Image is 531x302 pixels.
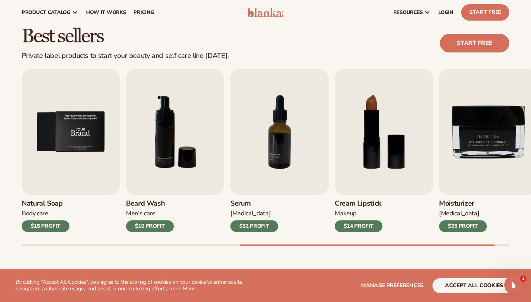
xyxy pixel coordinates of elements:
div: [MEDICAL_DATA] [230,209,278,218]
span: resources [393,9,423,16]
div: Body Care [22,209,69,218]
span: Manage preferences [361,282,424,289]
img: Shopify Image 6 [22,69,120,195]
button: Manage preferences [361,278,424,293]
button: accept all cookies [432,278,515,293]
a: 8 / 9 [335,69,433,232]
h2: Best sellers [22,26,229,47]
img: logo [247,8,284,17]
h3: Beard Wash [126,199,174,208]
h3: Serum [230,199,278,208]
h3: Natural Soap [22,199,69,208]
a: 5 / 9 [22,69,120,232]
a: Start free [440,34,509,52]
h3: Cream Lipstick [335,199,382,208]
a: 6 / 9 [126,69,224,232]
p: By clicking "Accept All Cookies", you agree to the storing of cookies on your device to enhance s... [16,279,266,292]
div: $15 PROFIT [22,220,69,232]
div: $10 PROFIT [126,220,174,232]
span: pricing [133,9,154,16]
div: Makeup [335,209,382,218]
div: $32 PROFIT [230,220,278,232]
iframe: Intercom live chat [504,276,523,294]
span: How It Works [86,9,126,16]
div: Private label products to start your beauty and self care line [DATE]. [22,52,229,60]
a: Start Free [461,4,509,21]
a: Learn More [168,285,195,292]
span: LOGIN [438,9,453,16]
div: $14 PROFIT [335,220,382,232]
a: 7 / 9 [230,69,329,232]
div: Men’s Care [126,209,174,218]
div: [MEDICAL_DATA] [439,209,487,218]
span: product catalog [22,9,71,16]
h3: Moisturizer [439,199,487,208]
div: $35 PROFIT [439,220,487,232]
span: 1 [520,276,526,282]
